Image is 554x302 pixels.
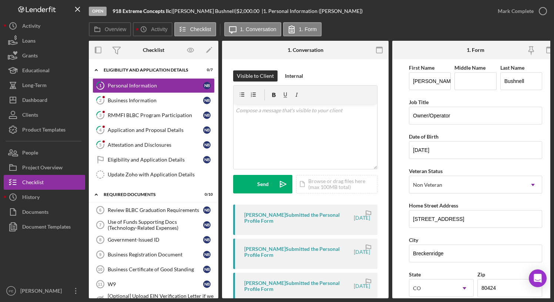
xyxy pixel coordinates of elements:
[22,190,40,206] div: History
[22,93,47,109] div: Dashboard
[108,157,203,163] div: Eligibility and Application Details
[89,22,131,36] button: Overview
[285,70,303,82] div: Internal
[4,33,85,48] button: Loans
[9,289,14,293] text: PE
[113,8,173,14] div: |
[113,8,171,14] b: 918 Extreme Concepts llc
[4,145,85,160] button: People
[4,78,85,93] button: Long-Term
[4,93,85,107] button: Dashboard
[409,202,458,209] label: Home Street Address
[93,247,215,262] a: 9Business Registration DocumentNB
[93,93,215,108] a: 2Business InformationNB
[143,47,164,53] div: Checklist
[4,160,85,175] button: Project Overview
[108,83,203,89] div: Personal Information
[22,145,38,162] div: People
[4,19,85,33] button: Activity
[262,8,363,14] div: | 1. Personal Information ([PERSON_NAME])
[93,108,215,123] a: 3RMMFI BLBC Program ParticipationNB
[529,269,547,287] div: Open Intercom Messenger
[354,283,370,289] time: 2025-08-07 19:10
[99,252,101,257] tspan: 9
[233,175,292,193] button: Send
[4,219,85,234] button: Document Templates
[99,238,101,242] tspan: 8
[22,78,47,94] div: Long-Term
[22,205,48,221] div: Documents
[99,113,101,117] tspan: 3
[108,237,203,243] div: Government-Issued ID
[199,68,213,72] div: 0 / 7
[409,237,418,243] label: City
[89,7,107,16] div: Open
[4,205,85,219] button: Documents
[244,246,353,258] div: [PERSON_NAME] Submitted the Personal Profile Form
[237,70,274,82] div: Visible to Client
[281,70,307,82] button: Internal
[108,219,203,231] div: Use of Funds Supporting Docs (Technology-Related Expenses)
[4,283,85,298] button: PE[PERSON_NAME]
[203,141,211,149] div: N B
[98,282,102,286] tspan: 11
[203,126,211,134] div: N B
[108,112,203,118] div: RMMFI BLBC Program Participation
[203,82,211,89] div: N B
[98,267,102,272] tspan: 10
[288,47,323,53] div: 1. Conversation
[104,68,194,72] div: Eligibility and Application Details
[99,142,101,147] tspan: 5
[490,4,550,19] button: Mark Complete
[105,26,126,32] label: Overview
[99,127,102,132] tspan: 4
[236,8,262,14] div: $2,000.00
[244,212,353,224] div: [PERSON_NAME] Submitted the Personal Profile Form
[467,47,484,53] div: 1. Form
[4,122,85,137] button: Product Templates
[174,22,216,36] button: Checklist
[4,107,85,122] button: Clients
[4,48,85,63] button: Grants
[354,249,370,255] time: 2025-08-07 19:11
[354,215,370,221] time: 2025-08-07 19:18
[108,142,203,148] div: Attestation and Disclosures
[99,223,101,227] tspan: 7
[93,262,215,277] a: 10Business Certificate of Good StandingNB
[108,266,203,272] div: Business Certificate of Good Standing
[93,232,215,247] a: 8Government-Issued IDNB
[93,152,215,167] a: Eligibility and Application DetailsNB
[299,26,317,32] label: 1. Form
[22,175,44,192] div: Checklist
[203,251,211,258] div: N B
[93,137,215,152] a: 5Attestation and DisclosuresNB
[108,172,214,177] div: Update Zoho with Application Details
[203,97,211,104] div: N B
[224,22,281,36] button: 1. Conversation
[22,107,38,124] div: Clients
[133,22,172,36] button: Activity
[22,122,66,139] div: Product Templates
[108,252,203,258] div: Business Registration Document
[203,221,211,229] div: N B
[409,133,439,140] label: Date of Birth
[498,4,534,19] div: Mark Complete
[409,99,429,105] label: Job Title
[244,280,353,292] div: [PERSON_NAME] Submitted the Personal Profile Form
[93,203,215,218] a: 6Review BLBC Graduation RequirementsNB
[19,283,67,300] div: [PERSON_NAME]
[22,19,40,35] div: Activity
[93,277,215,292] a: 11W9NB
[99,83,101,88] tspan: 1
[203,281,211,288] div: N B
[22,33,36,50] div: Loans
[283,22,322,36] button: 1. Form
